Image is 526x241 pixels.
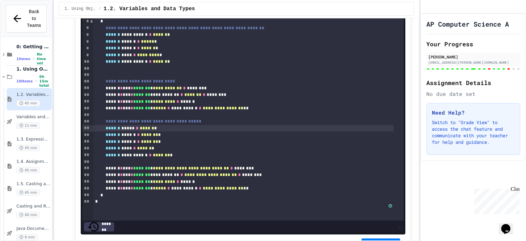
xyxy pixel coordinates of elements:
span: 45 min [16,100,40,106]
span: 6h 15m total [39,75,51,88]
div: No due date set [426,90,520,98]
span: 1.5. Casting and Ranges of Values [16,181,51,187]
span: 0: Getting Started [16,44,51,50]
span: Casting and Ranges of variables - Quiz [16,204,51,209]
span: 1.2. Variables and Data Types [16,92,51,98]
h2: Your Progress [426,39,520,49]
span: 1.3. Expressions and Output [New] [16,137,51,142]
span: No time set [37,52,50,65]
p: Switch to "Grade View" to access the chat feature and communicate with your teacher for help and ... [432,119,515,145]
span: 45 min [16,167,40,173]
span: Back to Teams [27,8,41,29]
iframe: chat widget [472,186,519,214]
span: Variables and Data Types - Quiz [16,114,51,120]
span: 11 min [16,122,40,129]
span: 1 items [16,57,30,61]
h1: AP Computer Science A [426,19,509,29]
span: / [99,6,101,11]
span: 9 min [16,234,38,240]
span: • [33,56,34,61]
span: 1. Using Objects and Methods [65,6,96,11]
button: Back to Teams [6,5,47,33]
span: 45 min [16,145,40,151]
span: Java Documentation with Comments - Topic 1.8 [16,226,51,231]
span: • [35,78,37,84]
div: Chat with us now!Close [3,3,45,42]
span: 1. Using Objects and Methods [16,66,51,72]
div: [PERSON_NAME] [428,54,518,60]
iframe: chat widget [498,215,519,234]
h3: Need Help? [432,109,515,117]
h2: Assignment Details [426,78,520,87]
span: 10 items [16,79,33,83]
span: 45 min [16,189,40,196]
span: 1.4. Assignment and Input [16,159,51,164]
span: 1.2. Variables and Data Types [104,5,195,13]
span: 40 min [16,212,40,218]
div: [EMAIL_ADDRESS][PERSON_NAME][DOMAIN_NAME] [428,60,518,65]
